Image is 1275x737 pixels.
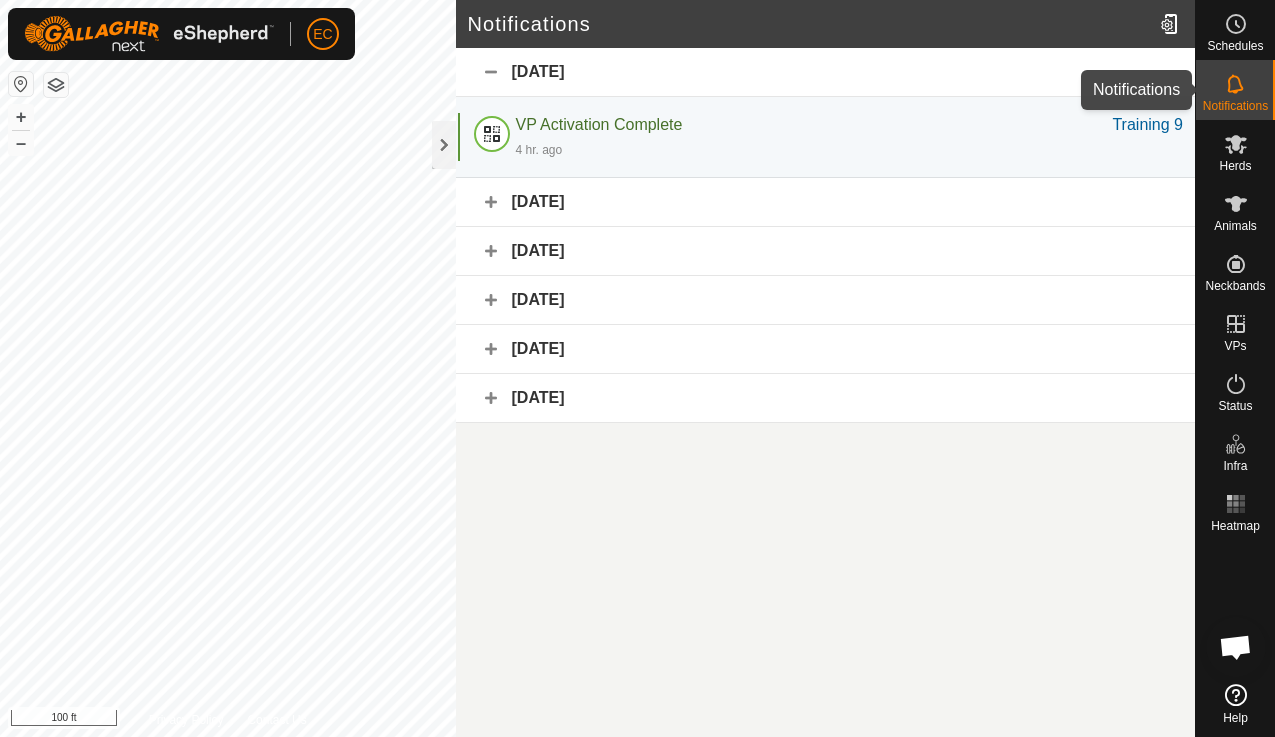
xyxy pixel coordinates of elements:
span: VP Activation Complete [516,116,683,133]
span: Neckbands [1205,280,1265,292]
div: [DATE] [456,374,1196,423]
button: – [9,131,33,155]
span: VPs [1224,340,1246,352]
h2: Notifications [468,12,1152,36]
span: Notifications [1203,100,1268,112]
div: [DATE] [456,276,1196,325]
span: Heatmap [1211,520,1260,532]
img: Gallagher Logo [24,16,274,52]
div: [DATE] [456,325,1196,374]
div: [DATE] [456,48,1196,97]
div: [DATE] [456,178,1196,227]
button: Reset Map [9,72,33,96]
span: Schedules [1207,40,1263,52]
a: Privacy Policy [149,711,224,729]
div: 4 hr. ago [516,141,563,159]
div: Open chat [1206,617,1266,677]
span: Animals [1214,220,1257,232]
a: Help [1196,676,1275,732]
span: Herds [1219,160,1251,172]
a: Contact Us [247,711,306,729]
button: + [9,105,33,129]
div: [DATE] [456,227,1196,276]
span: EC [313,24,332,45]
div: Training 9 [1112,113,1183,137]
span: Infra [1223,460,1247,472]
span: Help [1223,712,1248,724]
span: Status [1218,400,1252,412]
button: Map Layers [44,73,68,97]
